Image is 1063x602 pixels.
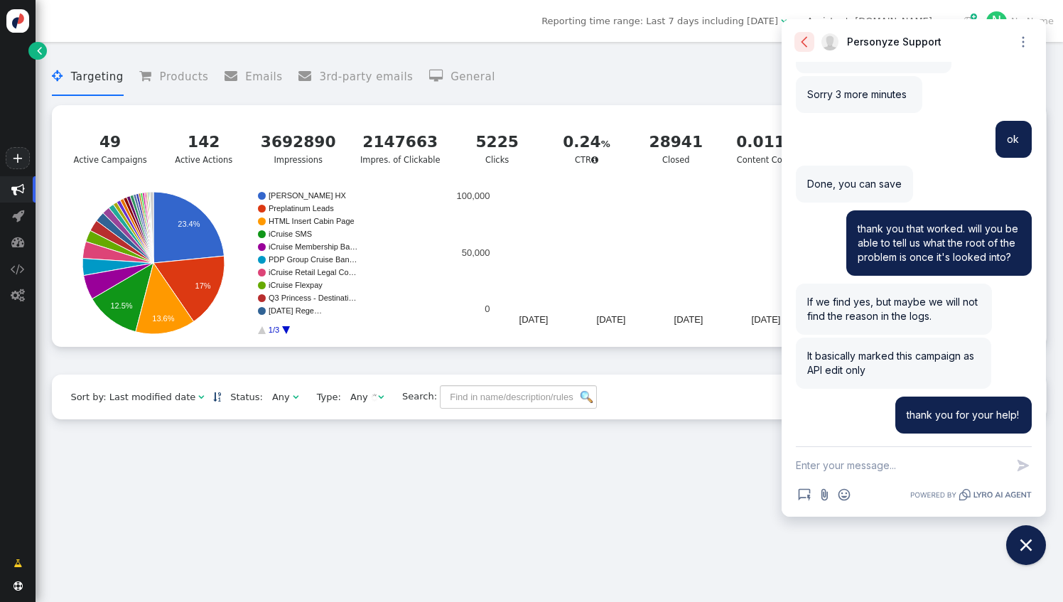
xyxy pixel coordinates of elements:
[733,131,798,166] div: Content Conv.
[393,391,437,402] span: Search:
[293,392,298,402] span: 
[269,230,312,238] text: iCruise SMS
[519,314,548,325] text: [DATE]
[11,262,25,276] span: 
[28,42,46,60] a: 
[269,204,334,213] text: Preplatinum Leads
[65,123,155,175] a: 49Active Campaigns
[644,131,709,166] div: Closed
[986,16,1054,26] a: NNo Name
[644,131,709,154] div: 28941
[14,557,22,571] span: 
[269,255,357,264] text: PDP Group Cruise Ban…
[554,131,620,166] div: CTR
[225,70,245,82] span: 
[635,123,716,175] a: 28941Closed
[11,183,25,196] span: 
[733,131,798,154] div: 0.011
[261,131,336,166] div: Impressions
[153,314,175,323] text: 13.6%
[14,581,23,591] span: 
[371,394,378,401] img: loading.gif
[11,235,25,249] span: 
[269,294,356,302] text: Q3 Princess - Destinati…
[52,70,70,82] span: 
[350,390,368,404] div: Any
[751,314,780,325] text: [DATE]
[429,70,450,82] span: 
[429,58,495,96] li: General
[725,123,806,175] a: 0.011Content Conv.
[456,190,490,201] text: 100,000
[195,281,211,290] text: 17%
[37,43,42,58] span: 
[74,131,147,166] div: Active Campaigns
[269,306,322,315] text: [DATE] Rege…
[74,131,147,154] div: 49
[12,209,24,222] span: 
[11,289,25,302] span: 
[269,191,346,200] text: [PERSON_NAME] HX
[485,303,490,314] text: 0
[461,247,490,257] text: 50,000
[546,123,627,175] a: 0.24CTR
[964,16,974,26] span: 
[4,552,31,576] a: 
[781,16,787,26] span: 
[452,192,1037,334] svg: A chart.
[986,11,1008,33] div: N
[269,268,357,276] text: iCruise Retail Legal Co…
[269,217,355,225] text: HTML Insert Cabin Page
[163,123,244,175] a: 142Active Actions
[213,392,221,402] span: Sorted in descending order
[298,70,319,82] span: 
[352,123,448,175] a: 2147663Impres. of Clickable
[674,314,703,325] text: [DATE]
[360,131,441,166] div: Impres. of Clickable
[221,390,263,404] span: Status:
[6,147,30,169] a: +
[272,390,290,404] div: Any
[935,16,941,26] span: 
[171,131,237,166] div: Active Actions
[591,156,598,164] span: 
[269,326,279,334] text: 1/3
[6,9,30,33] img: logo-icon.svg
[360,131,441,154] div: 2147663
[269,242,357,251] text: iCruise Membership Ba…
[178,220,200,228] text: 23.4%
[541,16,778,26] span: Reporting time range: Last 7 days including [DATE]
[465,131,530,166] div: Clicks
[52,58,123,96] li: Targeting
[456,123,537,175] a: 5225Clicks
[269,281,323,289] text: iCruise Flexpay
[261,131,336,154] div: 3692890
[252,123,344,175] a: 3692890Impressions
[171,131,237,154] div: 142
[70,390,195,404] div: Sort by: Last modified date
[554,131,620,154] div: 0.24
[213,392,221,402] a: 
[139,70,159,82] span: 
[111,301,133,309] text: 12.5%
[807,14,932,28] div: Assistant: [DOMAIN_NAME]
[61,192,451,334] svg: A chart.
[465,131,530,154] div: 5225
[139,58,208,96] li: Products
[596,314,625,325] text: [DATE]
[298,58,413,96] li: 3rd-party emails
[440,385,597,409] input: Find in name/description/rules
[198,392,204,402] span: 
[308,390,341,404] span: Type:
[225,58,283,96] li: Emails
[581,391,593,403] img: icon_search.png
[378,392,384,402] span: 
